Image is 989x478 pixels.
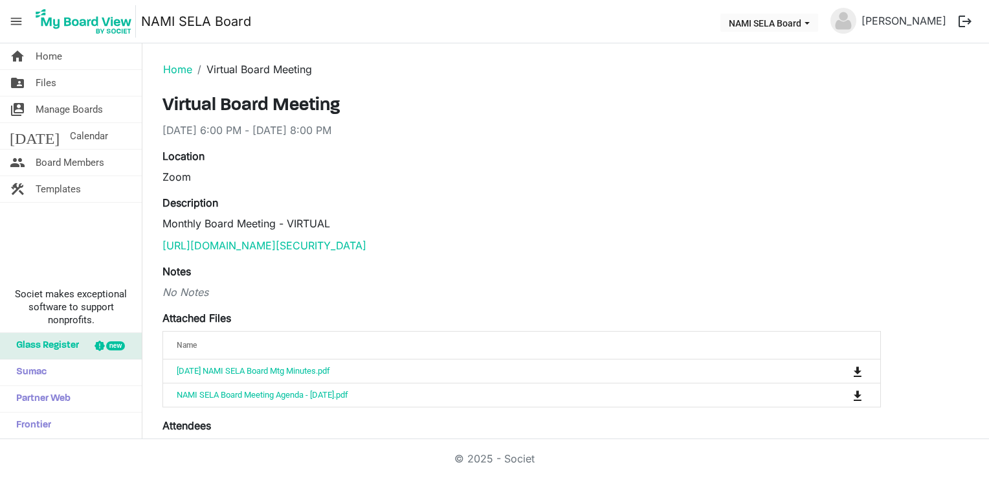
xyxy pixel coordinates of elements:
[162,216,881,231] p: Monthly Board Meeting - VIRTUAL
[36,70,56,96] span: Files
[10,150,25,176] span: people
[177,366,330,376] a: [DATE] NAMI SELA Board Mtg Minutes.pdf
[849,362,867,380] button: Download
[36,97,103,122] span: Manage Boards
[177,341,197,350] span: Name
[10,123,60,149] span: [DATE]
[162,169,881,185] div: Zoom
[106,341,125,350] div: new
[162,418,211,433] label: Attendees
[10,359,47,385] span: Sumac
[70,123,108,149] span: Calendar
[177,390,348,400] a: NAMI SELA Board Meeting Agenda - [DATE].pdf
[163,359,799,383] td: 07-21-2025 NAMI SELA Board Mtg Minutes.pdf is template cell column header Name
[162,95,881,117] h3: Virtual Board Meeting
[162,264,191,279] label: Notes
[162,239,366,252] a: [URL][DOMAIN_NAME][SECURITY_DATA]
[6,288,136,326] span: Societ makes exceptional software to support nonprofits.
[32,5,136,38] img: My Board View Logo
[849,386,867,404] button: Download
[10,97,25,122] span: switch_account
[10,176,25,202] span: construction
[951,8,979,35] button: logout
[36,176,81,202] span: Templates
[162,195,218,211] label: Description
[10,413,51,438] span: Frontier
[141,8,251,34] a: NAMI SELA Board
[163,383,799,407] td: NAMI SELA Board Meeting Agenda - 8.18.2025.pdf is template cell column header Name
[4,9,28,34] span: menu
[799,359,880,383] td: is Command column column header
[162,284,881,300] div: No Notes
[10,386,71,412] span: Partner Web
[720,14,818,32] button: NAMI SELA Board dropdownbutton
[454,452,535,465] a: © 2025 - Societ
[36,43,62,69] span: Home
[830,8,856,34] img: no-profile-picture.svg
[192,62,312,77] li: Virtual Board Meeting
[162,122,881,138] div: [DATE] 6:00 PM - [DATE] 8:00 PM
[10,333,79,359] span: Glass Register
[799,383,880,407] td: is Command column column header
[856,8,951,34] a: [PERSON_NAME]
[162,310,231,326] label: Attached Files
[36,150,104,176] span: Board Members
[32,5,141,38] a: My Board View Logo
[10,70,25,96] span: folder_shared
[10,43,25,69] span: home
[162,148,205,164] label: Location
[163,63,192,76] a: Home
